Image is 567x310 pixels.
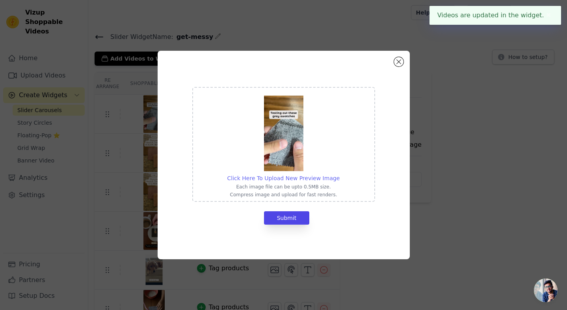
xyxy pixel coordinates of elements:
[544,11,553,20] button: Close
[264,96,303,171] img: preview
[394,57,403,66] button: Close modal
[429,6,561,25] div: Videos are updated in the widget.
[227,175,340,181] span: Click Here To Upload New Preview Image
[227,192,340,198] p: Compress image and upload for fast renders.
[534,279,558,302] div: Open chat
[264,211,310,225] button: Submit
[227,184,340,190] p: Each image file can be upto 0.5MB size.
